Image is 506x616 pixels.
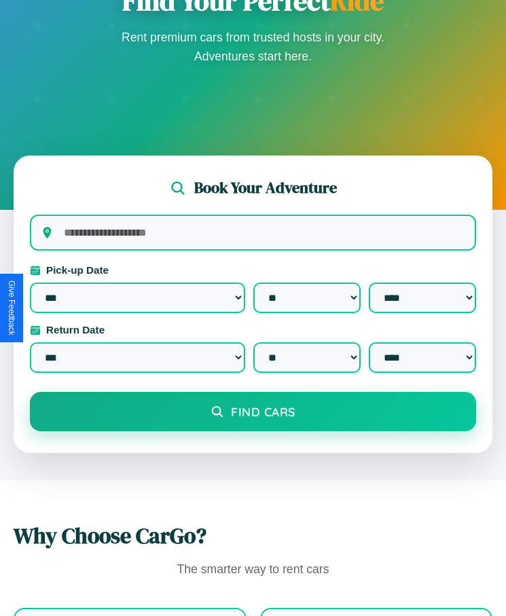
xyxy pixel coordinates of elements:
div: Give Feedback [7,280,16,336]
p: Rent premium cars from trusted hosts in your city. Adventures start here. [118,28,389,66]
label: Return Date [30,324,476,336]
h2: Why Choose CarGo? [14,521,492,551]
button: Find Cars [30,392,476,431]
p: The smarter way to rent cars [14,559,492,581]
h2: Book Your Adventure [194,177,337,198]
label: Pick-up Date [30,264,476,276]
